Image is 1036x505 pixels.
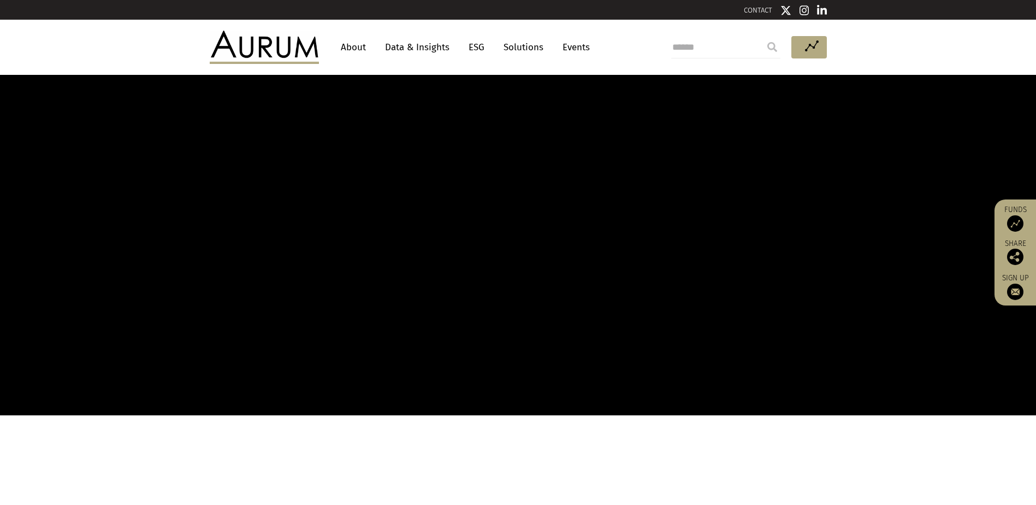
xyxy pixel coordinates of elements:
[335,37,371,57] a: About
[498,37,549,57] a: Solutions
[1007,249,1023,265] img: Share this post
[463,37,490,57] a: ESG
[210,31,319,63] img: Aurum
[557,37,590,57] a: Events
[1007,215,1023,232] img: Access Funds
[1000,240,1031,265] div: Share
[1000,205,1031,232] a: Funds
[1000,273,1031,300] a: Sign up
[380,37,455,57] a: Data & Insights
[817,5,827,16] img: Linkedin icon
[800,5,809,16] img: Instagram icon
[761,36,783,58] input: Submit
[1007,284,1023,300] img: Sign up to our newsletter
[744,6,772,14] a: CONTACT
[780,5,791,16] img: Twitter icon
